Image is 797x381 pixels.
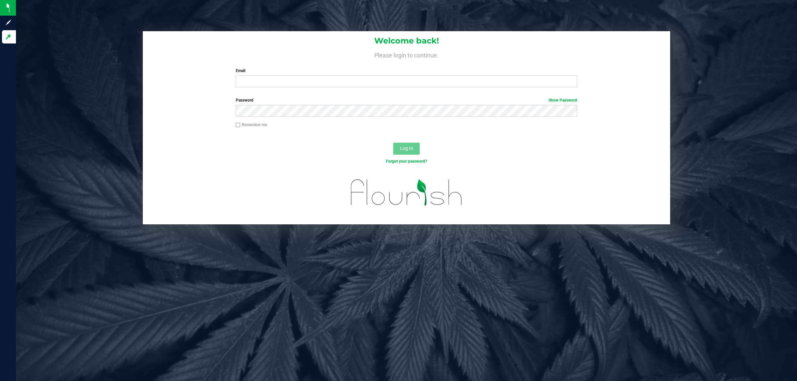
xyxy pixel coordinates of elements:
inline-svg: Log in [5,34,12,40]
inline-svg: Sign up [5,19,12,26]
label: Remember me [236,122,267,128]
input: Remember me [236,123,240,127]
a: Forgot your password? [386,159,427,164]
img: flourish_logo.svg [341,171,473,214]
a: Show Password [549,98,577,103]
h1: Welcome back! [143,37,670,45]
h4: Please login to continue. [143,50,670,58]
span: Log In [400,146,413,151]
button: Log In [393,143,420,155]
span: Password [236,98,253,103]
label: Email [236,68,577,74]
